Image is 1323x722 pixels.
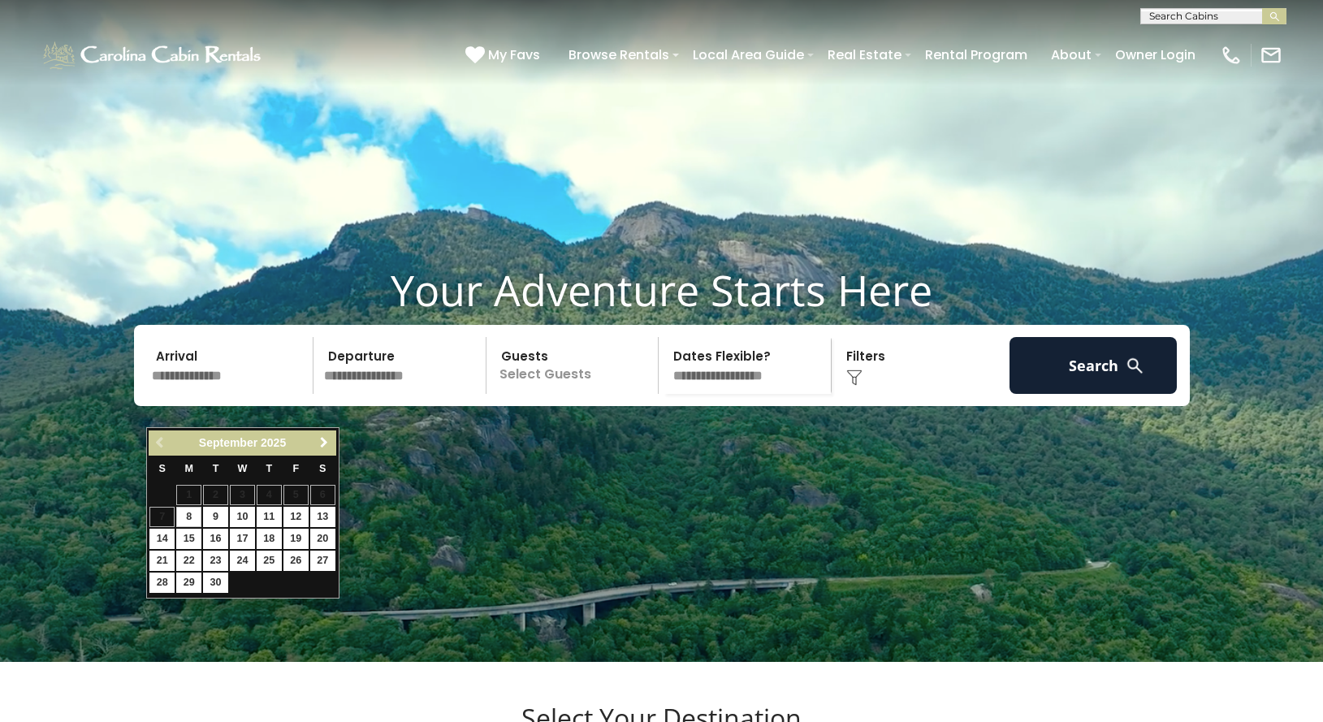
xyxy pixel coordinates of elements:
a: Real Estate [819,41,910,69]
a: About [1043,41,1100,69]
a: 19 [283,529,309,549]
a: 22 [176,551,201,571]
a: 14 [149,529,175,549]
img: mail-regular-white.png [1260,44,1282,67]
a: 30 [203,573,228,593]
span: Sunday [159,463,166,474]
img: phone-regular-white.png [1220,44,1243,67]
a: 26 [283,551,309,571]
span: Friday [292,463,299,474]
a: Browse Rentals [560,41,677,69]
a: 21 [149,551,175,571]
a: 28 [149,573,175,593]
a: 13 [310,507,335,527]
img: White-1-1-2.png [41,39,266,71]
a: 8 [176,507,201,527]
span: My Favs [488,45,540,65]
a: 11 [257,507,282,527]
span: 2025 [261,436,286,449]
a: 9 [203,507,228,527]
a: Local Area Guide [685,41,812,69]
a: 10 [230,507,255,527]
span: Saturday [319,463,326,474]
span: Monday [184,463,193,474]
p: Select Guests [491,337,659,394]
span: Thursday [266,463,273,474]
a: 18 [257,529,282,549]
img: filter--v1.png [846,370,863,386]
span: Tuesday [213,463,219,474]
a: 17 [230,529,255,549]
span: Next [318,436,331,449]
a: 20 [310,529,335,549]
a: 27 [310,551,335,571]
a: 23 [203,551,228,571]
span: Wednesday [238,463,248,474]
a: 24 [230,551,255,571]
a: 25 [257,551,282,571]
a: Next [314,433,335,453]
a: 12 [283,507,309,527]
a: Owner Login [1107,41,1204,69]
h1: Your Adventure Starts Here [12,265,1311,315]
a: 15 [176,529,201,549]
a: 16 [203,529,228,549]
span: September [199,436,257,449]
a: Rental Program [917,41,1035,69]
img: search-regular-white.png [1125,356,1145,376]
button: Search [1010,337,1178,394]
a: My Favs [465,45,544,66]
a: 29 [176,573,201,593]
